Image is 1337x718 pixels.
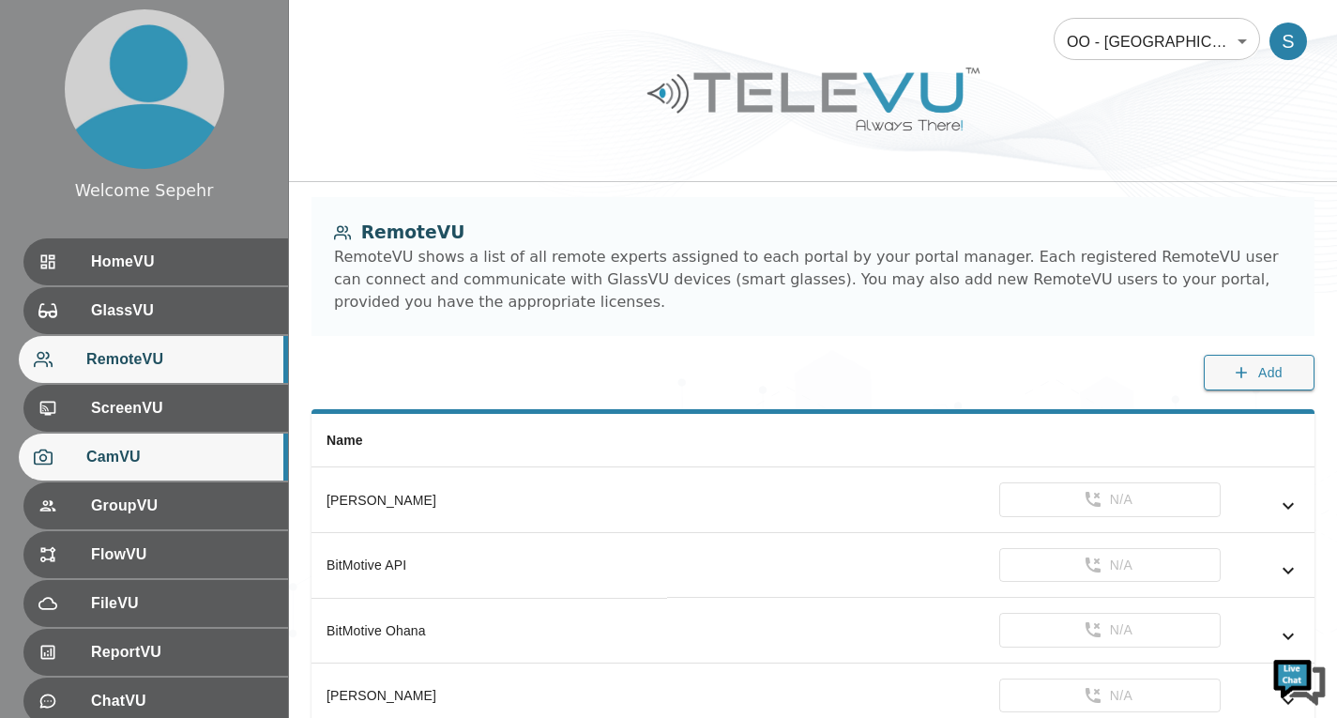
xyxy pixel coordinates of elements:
[1054,15,1260,68] div: OO - [GEOGRAPHIC_DATA] - [PERSON_NAME]
[23,580,288,627] div: FileVU
[645,60,982,138] img: Logo
[91,592,273,615] span: FileVU
[91,397,273,420] span: ScreenVU
[308,9,353,54] div: Minimize live chat window
[327,491,652,510] div: [PERSON_NAME]
[32,87,79,134] img: d_736959983_company_1615157101543_736959983
[86,348,273,371] span: RemoteVU
[334,220,1292,246] div: RemoteVU
[23,287,288,334] div: GlassVU
[327,433,363,448] span: Name
[1258,361,1283,385] span: Add
[86,446,273,468] span: CamVU
[91,641,273,664] span: ReportVU
[327,556,652,574] div: BitMotive API
[9,512,357,578] textarea: Type your message and hit 'Enter'
[23,629,288,676] div: ReportVU
[91,543,273,566] span: FlowVU
[19,336,288,383] div: RemoteVU
[1271,652,1328,709] img: Chat Widget
[1269,23,1307,60] div: S
[327,686,652,705] div: [PERSON_NAME]
[75,178,214,203] div: Welcome Sepehr
[23,482,288,529] div: GroupVU
[91,495,273,517] span: GroupVU
[334,246,1292,313] div: RemoteVU shows a list of all remote experts assigned to each portal by your portal manager. Each ...
[98,99,315,123] div: Chat with us now
[19,434,288,481] div: CamVU
[91,690,273,712] span: ChatVU
[91,299,273,322] span: GlassVU
[327,621,652,640] div: BitMotive Ohana
[109,237,259,426] span: We're online!
[91,251,273,273] span: HomeVU
[65,9,224,169] img: profile.png
[23,531,288,578] div: FlowVU
[23,238,288,285] div: HomeVU
[1204,355,1314,391] button: Add
[23,385,288,432] div: ScreenVU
